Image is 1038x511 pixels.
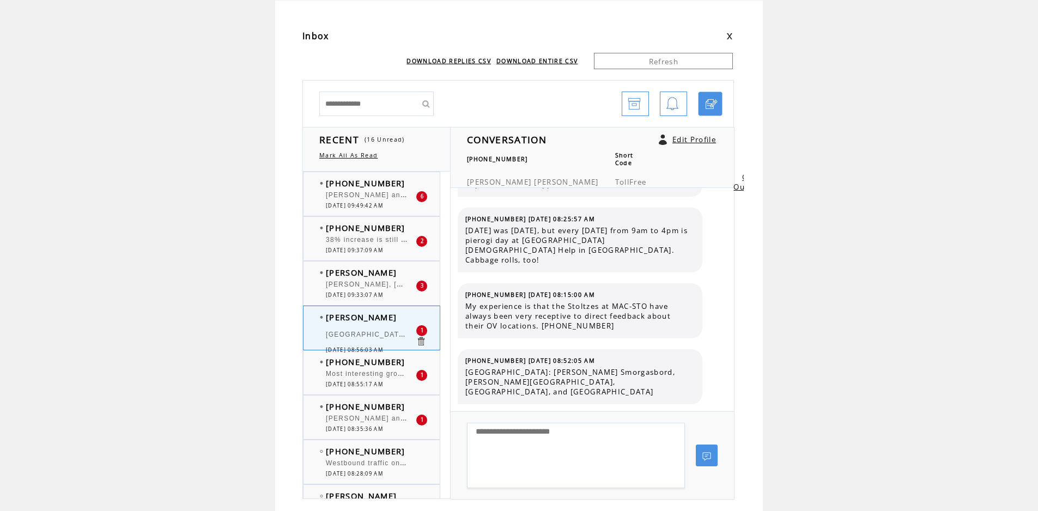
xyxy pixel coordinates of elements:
[320,182,323,185] img: bulletFull.png
[320,450,323,453] img: bulletEmpty.png
[659,135,667,145] a: Click to edit user profile
[326,457,638,467] span: Westbound traffic on 40 at standstill between [PERSON_NAME] and [PERSON_NAME].
[534,177,598,187] span: [PERSON_NAME]
[326,178,405,188] span: [PHONE_NUMBER]
[326,267,397,278] span: [PERSON_NAME]
[416,415,427,425] div: 1
[326,356,405,367] span: [PHONE_NUMBER]
[467,155,528,163] span: [PHONE_NUMBER]
[416,281,427,291] div: 3
[326,247,383,254] span: [DATE] 09:37:09 AM
[628,92,641,117] img: archive.png
[326,202,383,209] span: [DATE] 09:49:42 AM
[326,346,383,354] span: [DATE] 08:56:03 AM
[319,151,378,159] a: Mark All As Read
[416,325,427,336] div: 1
[320,495,323,497] img: bulletEmpty.png
[326,401,405,412] span: [PHONE_NUMBER]
[326,291,383,299] span: [DATE] 09:33:07 AM
[496,57,578,65] a: DOWNLOAD ENTIRE CSV
[666,92,679,117] img: bell.png
[467,133,547,146] span: CONVERSATION
[326,222,405,233] span: [PHONE_NUMBER]
[465,357,595,364] span: [PHONE_NUMBER] [DATE] 08:52:05 AM
[326,188,648,199] span: [PERSON_NAME] and [PERSON_NAME]. Speaking of RED (OVIBDC) I [PERSON_NAME].
[416,191,427,202] div: 6
[326,328,1023,339] span: [GEOGRAPHIC_DATA]: Shady Maple Smorgasbord, [PERSON_NAME][GEOGRAPHIC_DATA], Dutch Apple Dinner Th...
[320,405,323,408] img: bulletFull.png
[326,425,383,433] span: [DATE] 08:35:36 AM
[326,312,397,323] span: [PERSON_NAME]
[326,367,815,378] span: Most interesting group I witnessed at a table in Prime 44 at the Greenbriar: [PERSON_NAME], [PERS...
[320,271,323,274] img: bulletFull.png
[465,291,595,299] span: [PHONE_NUMBER] [DATE] 08:15:00 AM
[416,336,426,346] a: Click to delete these messgaes
[365,136,405,143] span: (16 Unread)
[615,177,647,187] span: TollFree
[416,370,427,381] div: 1
[615,151,634,167] span: Short Code
[416,236,427,247] div: 2
[320,227,323,229] img: bulletFull.png
[417,92,434,116] input: Submit
[326,381,383,388] span: [DATE] 08:55:17 AM
[406,57,491,65] a: DOWNLOAD REPLIES CSV
[326,490,397,501] span: [PERSON_NAME]
[733,172,757,192] a: Opt Out
[326,233,592,244] span: 38% increase is still a lot less than Belmont county water and sewer rates
[465,226,694,265] span: [DATE] was [DATE], but every [DATE] from 9am to 4pm is pierogi day at [GEOGRAPHIC_DATA][DEMOGRAPH...
[698,92,723,116] a: Click to start a chat with mobile number by SMS
[326,278,474,289] span: [PERSON_NAME], [PERSON_NAME], etc
[594,53,733,69] a: Refresh
[302,30,329,42] span: Inbox
[465,215,595,223] span: [PHONE_NUMBER] [DATE] 08:25:57 AM
[467,177,531,187] span: [PERSON_NAME]
[465,301,694,331] span: My experience is that the Stoltzes at MAC-STO have always been very receptive to direct feedback ...
[326,470,383,477] span: [DATE] 08:28:09 AM
[465,367,694,397] span: [GEOGRAPHIC_DATA]: [PERSON_NAME] Smorgasbord, [PERSON_NAME][GEOGRAPHIC_DATA], [GEOGRAPHIC_DATA], ...
[320,361,323,363] img: bulletFull.png
[326,446,405,457] span: [PHONE_NUMBER]
[319,133,359,146] span: RECENT
[672,135,716,144] a: Edit Profile
[320,316,323,319] img: bulletFull.png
